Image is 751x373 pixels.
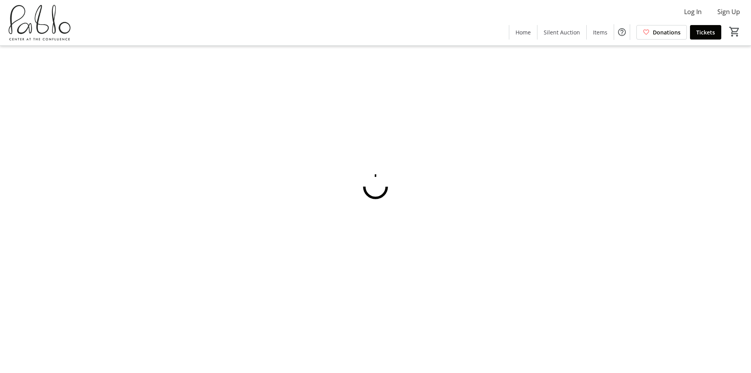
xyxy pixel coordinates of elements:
[509,25,537,40] a: Home
[636,25,687,40] a: Donations
[696,28,715,36] span: Tickets
[5,3,74,42] img: Pablo Center's Logo
[537,25,586,40] a: Silent Auction
[544,28,580,36] span: Silent Auction
[690,25,721,40] a: Tickets
[653,28,681,36] span: Donations
[593,28,607,36] span: Items
[614,24,630,40] button: Help
[684,7,702,16] span: Log In
[711,5,746,18] button: Sign Up
[516,28,531,36] span: Home
[717,7,740,16] span: Sign Up
[678,5,708,18] button: Log In
[728,25,742,39] button: Cart
[587,25,614,40] a: Items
